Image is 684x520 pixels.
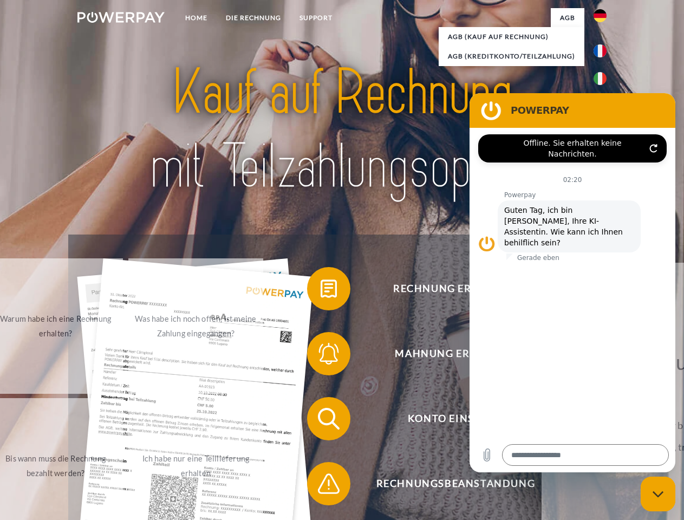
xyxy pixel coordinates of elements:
a: agb [551,8,584,28]
button: Konto einsehen [307,397,589,440]
a: SUPPORT [290,8,342,28]
img: qb_warning.svg [315,470,342,497]
img: qb_search.svg [315,405,342,432]
a: AGB (Kreditkonto/Teilzahlung) [439,47,584,66]
img: fr [594,44,607,57]
div: Was habe ich noch offen, ist meine Zahlung eingegangen? [135,311,257,341]
a: Was habe ich noch offen, ist meine Zahlung eingegangen? [128,258,263,394]
img: de [594,9,607,22]
a: Home [176,8,217,28]
a: AGB (Kauf auf Rechnung) [439,27,584,47]
iframe: Schaltfläche zum Öffnen des Messaging-Fensters; Konversation läuft [641,477,675,511]
a: DIE RECHNUNG [217,8,290,28]
span: Rechnungsbeanstandung [323,462,588,505]
img: it [594,72,607,85]
img: title-powerpay_de.svg [103,52,581,207]
iframe: Messaging-Fenster [470,93,675,472]
span: Konto einsehen [323,397,588,440]
img: logo-powerpay-white.svg [77,12,165,23]
div: Ich habe nur eine Teillieferung erhalten [135,451,257,480]
button: Rechnungsbeanstandung [307,462,589,505]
